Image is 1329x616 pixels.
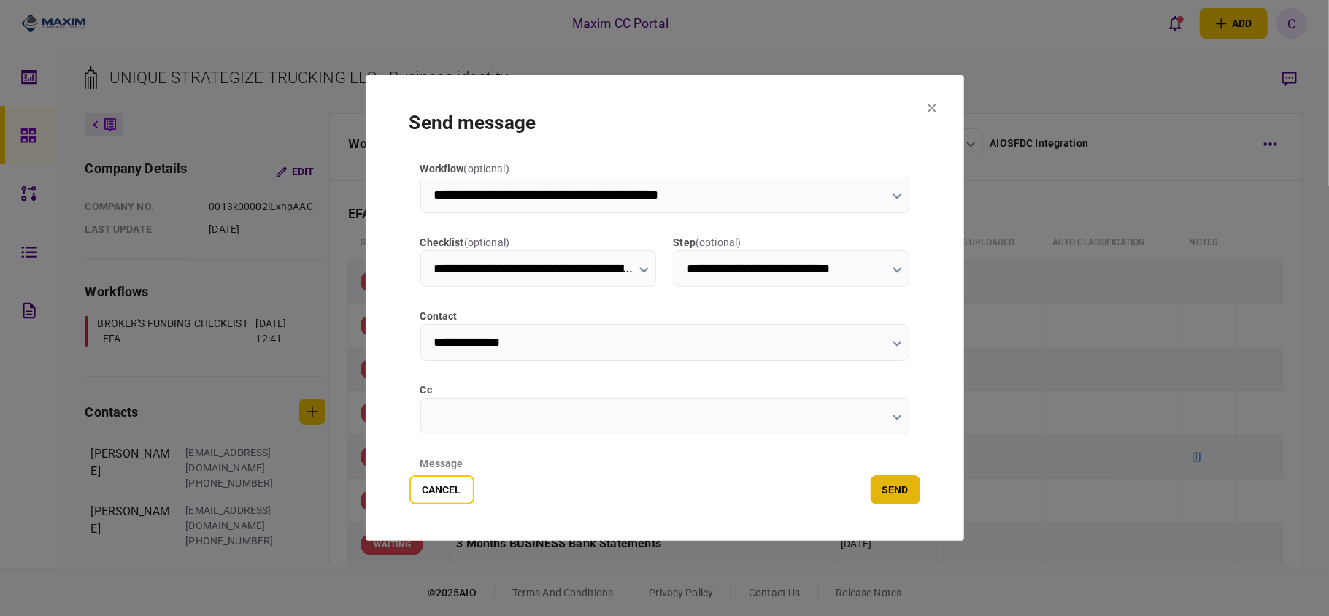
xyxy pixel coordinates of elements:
[420,324,909,361] input: contact
[420,161,909,177] label: workflow
[420,177,909,213] input: workflow
[409,112,920,134] h1: send message
[420,250,656,287] input: checklist
[674,235,909,250] label: step
[420,456,909,471] div: message
[871,475,920,504] button: send
[420,235,656,250] label: checklist
[464,236,509,248] span: ( optional )
[420,309,909,324] label: contact
[409,475,474,504] button: Cancel
[674,250,909,287] input: step
[464,163,509,174] span: ( optional )
[420,398,909,434] input: cc
[420,382,909,398] label: cc
[696,236,741,248] span: ( optional )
